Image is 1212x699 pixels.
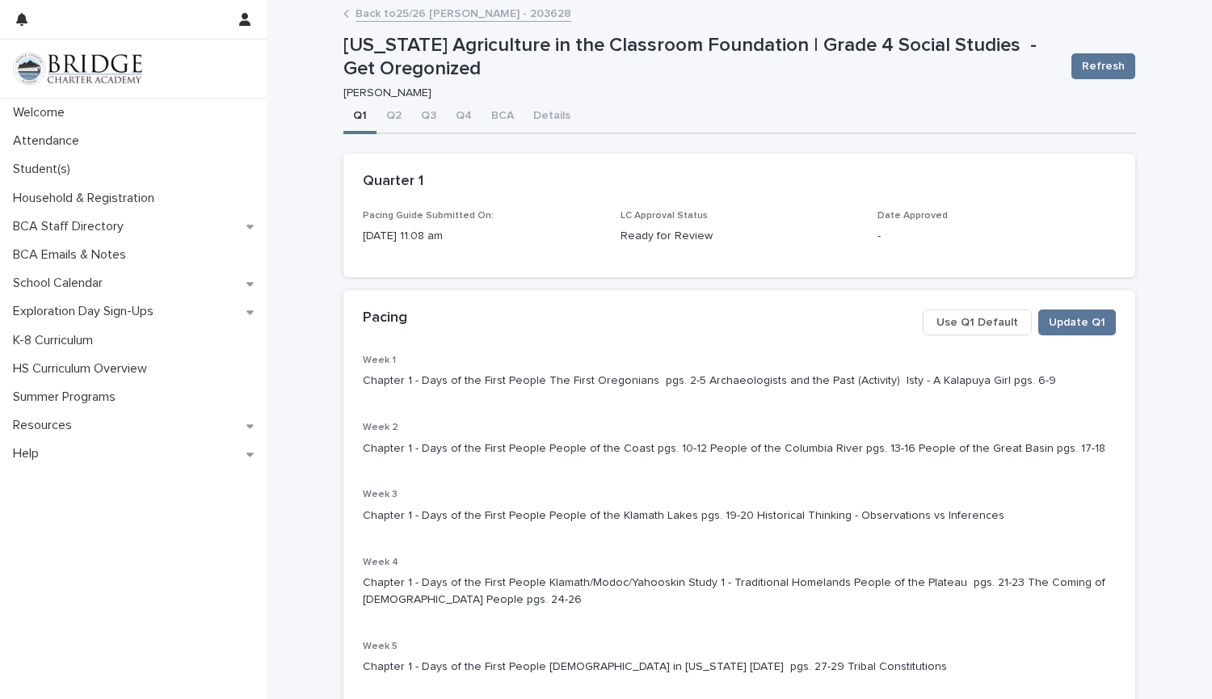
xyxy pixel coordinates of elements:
span: Date Approved [877,211,948,221]
span: Use Q1 Default [936,314,1018,331]
p: School Calendar [6,276,116,291]
p: Chapter 1 - Days of the First People People of the Klamath Lakes pgs. 19-20 Historical Thinking -... [363,507,1116,524]
p: Household & Registration [6,191,167,206]
span: Week 5 [363,642,398,651]
button: Q1 [343,100,377,134]
h2: Quarter 1 [363,173,423,191]
span: Week 2 [363,423,398,432]
p: HS Curriculum Overview [6,361,160,377]
p: Ready for Review [621,228,859,245]
p: [PERSON_NAME] [343,86,1052,100]
p: Help [6,446,52,461]
button: BCA [482,100,524,134]
button: Q3 [411,100,446,134]
button: Update Q1 [1038,309,1116,335]
p: BCA Emails & Notes [6,247,139,263]
button: Q4 [446,100,482,134]
p: BCA Staff Directory [6,219,137,234]
span: Refresh [1082,58,1125,74]
h2: Pacing [363,309,407,327]
p: [DATE] 11:08 am [363,228,601,245]
p: - [877,228,1116,245]
p: Chapter 1 - Days of the First People The First Oregonians pgs. 2-5 Archaeologists and the Past (A... [363,373,1116,390]
p: K-8 Curriculum [6,333,106,348]
span: Week 3 [363,490,398,499]
p: Exploration Day Sign-Ups [6,304,166,319]
p: Attendance [6,133,92,149]
a: Back to25/26 [PERSON_NAME] - 203628 [356,3,571,22]
span: Week 1 [363,356,396,365]
span: LC Approval Status [621,211,708,221]
p: Student(s) [6,162,83,177]
p: Chapter 1 - Days of the First People Klamath/Modoc/Yahooskin Study 1 - Traditional Homelands Peop... [363,575,1116,608]
span: Pacing Guide Submitted On: [363,211,494,221]
button: Use Q1 Default [923,309,1032,335]
p: Chapter 1 - Days of the First People People of the Coast pgs. 10-12 People of the Columbia River ... [363,440,1116,457]
button: Details [524,100,580,134]
p: Summer Programs [6,390,128,405]
p: [US_STATE] Agriculture in the Classroom Foundation | Grade 4 Social Studies - Get Oregonized [343,34,1058,81]
button: Refresh [1071,53,1135,79]
p: Chapter 1 - Days of the First People [DEMOGRAPHIC_DATA] in [US_STATE] [DATE] pgs. 27-29 Tribal Co... [363,659,1116,676]
span: Week 4 [363,558,398,567]
span: Update Q1 [1049,314,1105,331]
img: V1C1m3IdTEidaUdm9Hs0 [13,53,142,85]
p: Welcome [6,105,78,120]
p: Resources [6,418,85,433]
button: Q2 [377,100,411,134]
